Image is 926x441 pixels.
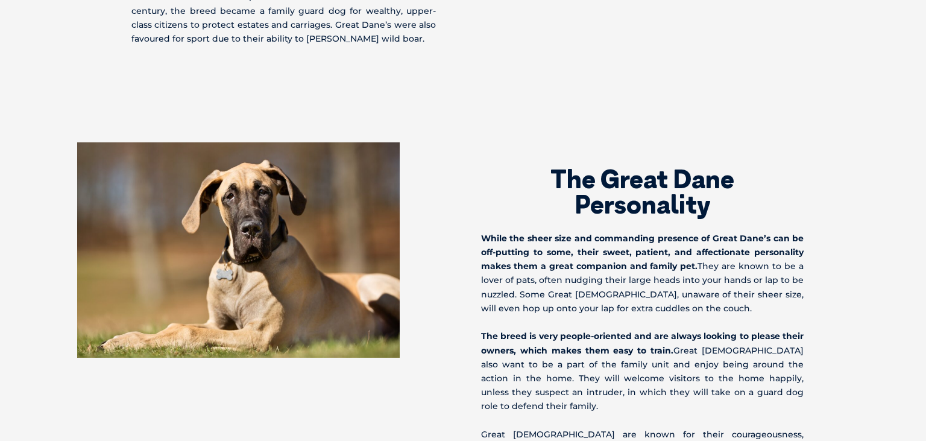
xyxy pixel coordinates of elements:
[481,329,804,413] p: Great [DEMOGRAPHIC_DATA] also want to be a part of the family unit and enjoy being around the act...
[481,233,804,271] strong: While the sheer size and commanding presence of Great Dane’s can be off-putting to some, their sw...
[902,55,915,67] button: Search
[481,232,804,316] p: They are known to be a lover of pats, often nudging their large heads into your hands or lap to b...
[481,331,804,355] strong: The breed is very people-oriented and are always looking to please their owners, which makes them...
[481,167,804,217] h2: The Great Dane Personality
